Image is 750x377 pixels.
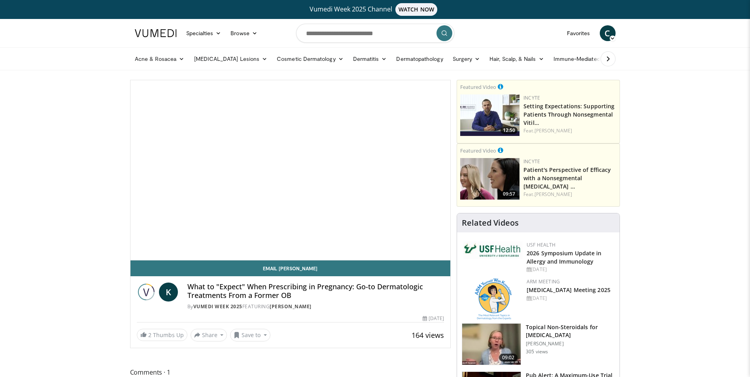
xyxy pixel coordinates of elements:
a: Acne & Rosacea [130,51,189,67]
h3: Topical Non-Steroidals for [MEDICAL_DATA] [526,323,615,339]
a: Vumedi Week 2025 ChannelWATCH NOW [136,3,614,16]
img: 2c48d197-61e9-423b-8908-6c4d7e1deb64.png.150x105_q85_crop-smart_upscale.jpg [460,158,520,200]
span: 09:57 [501,190,518,198]
a: Email [PERSON_NAME] [130,260,451,276]
a: [PERSON_NAME] [535,191,572,198]
a: 09:57 [460,158,520,200]
a: 12:50 [460,94,520,136]
a: Dermatopathology [391,51,448,67]
small: Featured Video [460,83,496,90]
span: 12:50 [501,127,518,134]
img: 34a4b5e7-9a28-40cd-b963-80fdb137f70d.150x105_q85_crop-smart_upscale.jpg [462,324,521,365]
video-js: Video Player [130,80,451,260]
small: Featured Video [460,147,496,154]
a: USF Health [527,241,555,248]
a: Cosmetic Dermatology [272,51,348,67]
h4: What to "Expect" When Prescribing in Pregnancy: Go-to Dermatologic Treatments From a Former OB [187,283,444,300]
input: Search topics, interventions [296,24,454,43]
button: Share [191,329,227,341]
img: 89a28c6a-718a-466f-b4d1-7c1f06d8483b.png.150x105_q85_autocrop_double_scale_upscale_version-0.2.png [475,278,512,320]
div: [DATE] [423,315,444,322]
a: Surgery [448,51,485,67]
a: [MEDICAL_DATA] Lesions [189,51,272,67]
button: Save to [230,329,270,341]
p: 305 views [526,349,548,355]
span: 164 views [412,330,444,340]
a: ARM Meeting [527,278,560,285]
a: Favorites [562,25,595,41]
a: 2 Thumbs Up [137,329,187,341]
a: Specialties [181,25,226,41]
div: [DATE] [527,266,613,273]
a: [MEDICAL_DATA] Meeting 2025 [527,286,610,294]
h4: Related Videos [462,218,519,228]
div: Feat. [523,127,616,134]
a: K [159,283,178,302]
div: By FEATURING [187,303,444,310]
a: [PERSON_NAME] [535,127,572,134]
p: [PERSON_NAME] [526,341,615,347]
a: Setting Expectations: Supporting Patients Through Nonsegmental Vitil… [523,102,614,126]
img: Vumedi Week 2025 [137,283,156,302]
a: Immune-Mediated [549,51,613,67]
a: Dermatitis [348,51,392,67]
span: 2 [148,331,151,339]
img: 98b3b5a8-6d6d-4e32-b979-fd4084b2b3f2.png.150x105_q85_crop-smart_upscale.jpg [460,94,520,136]
a: Incyte [523,94,540,101]
img: VuMedi Logo [135,29,177,37]
a: 09:02 Topical Non-Steroidals for [MEDICAL_DATA] [PERSON_NAME] 305 views [462,323,615,365]
a: [PERSON_NAME] [270,303,312,310]
a: Patient's Perspective of Efficacy with a Nonsegmental [MEDICAL_DATA] … [523,166,611,190]
span: 09:02 [499,354,518,362]
a: Incyte [523,158,540,165]
a: Hair, Scalp, & Nails [485,51,548,67]
img: 6ba8804a-8538-4002-95e7-a8f8012d4a11.png.150x105_q85_autocrop_double_scale_upscale_version-0.2.jpg [463,241,523,259]
div: [DATE] [527,295,613,302]
span: WATCH NOW [395,3,437,16]
a: C [600,25,616,41]
div: Feat. [523,191,616,198]
a: Vumedi Week 2025 [193,303,242,310]
a: Browse [226,25,262,41]
a: 2026 Symposium Update in Allergy and Immunology [527,249,601,265]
